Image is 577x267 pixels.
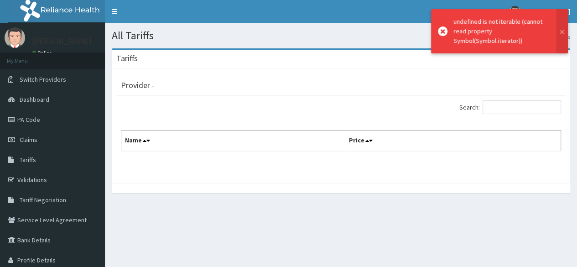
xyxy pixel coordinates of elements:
span: [PERSON_NAME] [526,7,570,16]
span: Switch Providers [20,75,66,84]
h3: Tariffs [116,54,138,63]
label: Search: [459,100,561,114]
span: Tariffs [20,156,36,164]
a: Online [32,50,54,56]
span: Claims [20,136,37,144]
th: Name [121,131,345,152]
span: Dashboard [20,95,49,104]
h1: All Tariffs [112,30,570,42]
p: [PERSON_NAME] [32,37,92,45]
input: Search: [483,100,561,114]
img: User Image [5,27,25,48]
h3: Provider - [121,81,155,89]
span: Tariff Negotiation [20,196,66,204]
div: undefined is not iterable (cannot read property Symbol(Symbol.iterator)) [453,17,547,46]
th: Price [345,131,561,152]
img: User Image [509,6,520,17]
